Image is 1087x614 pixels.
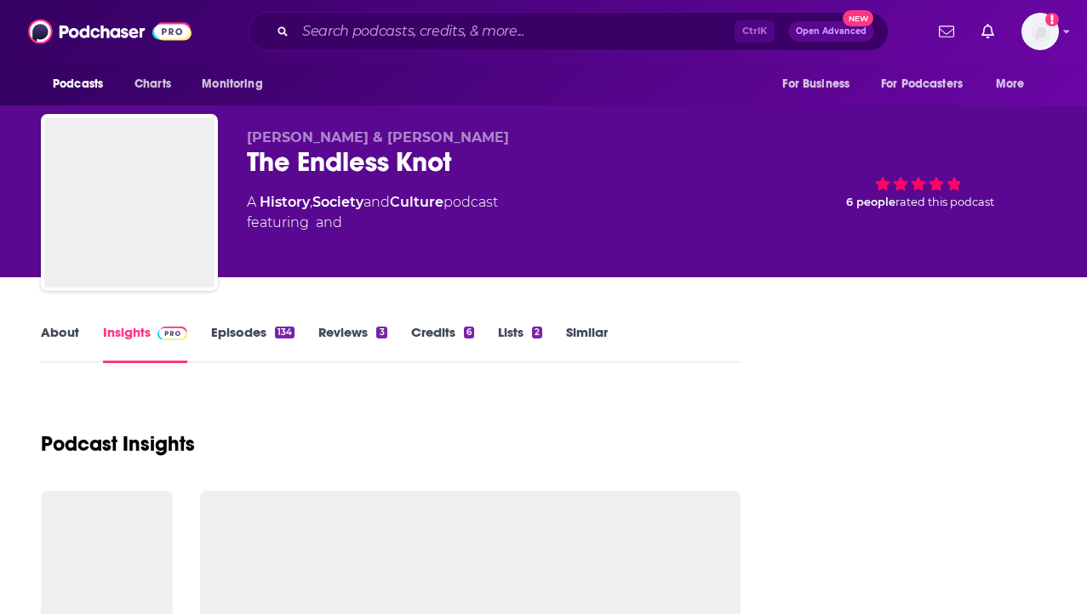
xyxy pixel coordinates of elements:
span: , [310,194,312,210]
button: Show profile menu [1021,13,1059,50]
button: open menu [41,68,125,100]
span: New [843,10,873,26]
span: Logged in as dmessina [1021,13,1059,50]
button: open menu [190,68,284,100]
span: rated this podcast [895,196,994,208]
img: Podchaser - Follow, Share and Rate Podcasts [28,15,192,48]
a: Society [312,194,363,210]
span: Monitoring [202,72,262,96]
a: Charts [123,68,181,100]
span: For Podcasters [881,72,963,96]
button: Open AdvancedNew [788,21,874,42]
a: Similar [566,324,608,363]
span: and [316,213,342,233]
span: More [996,72,1025,96]
span: Ctrl K [735,20,775,43]
a: Reviews3 [318,324,386,363]
span: [PERSON_NAME] & [PERSON_NAME] [247,129,509,145]
a: InsightsPodchaser Pro [103,324,187,363]
div: 6 [464,327,474,338]
span: For Business [782,72,850,96]
button: open menu [984,68,1046,100]
a: Episodes134 [211,324,295,363]
a: Show notifications dropdown [975,17,1001,46]
a: Lists2 [498,324,542,363]
a: About [41,324,79,363]
button: open menu [870,68,987,100]
div: 2 [532,327,542,338]
span: 6 people [846,196,895,208]
div: 3 [376,327,386,338]
button: open menu [770,68,871,100]
img: User Profile [1021,13,1059,50]
svg: Add a profile image [1045,13,1059,26]
span: Open Advanced [796,27,867,36]
span: Charts [134,72,171,96]
img: Podchaser Pro [157,327,187,340]
span: featuring [247,213,498,233]
div: 6 peoplerated this podcast [791,129,1046,235]
span: Podcasts [53,72,103,96]
a: History [260,194,310,210]
h1: Podcast Insights [41,431,195,457]
div: 134 [275,327,295,338]
div: A podcast [247,192,498,233]
a: Show notifications dropdown [932,17,961,46]
a: Culture [390,194,443,210]
span: and [363,194,390,210]
a: Credits6 [411,324,474,363]
div: Search podcasts, credits, & more... [249,12,889,51]
input: Search podcasts, credits, & more... [295,18,735,45]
